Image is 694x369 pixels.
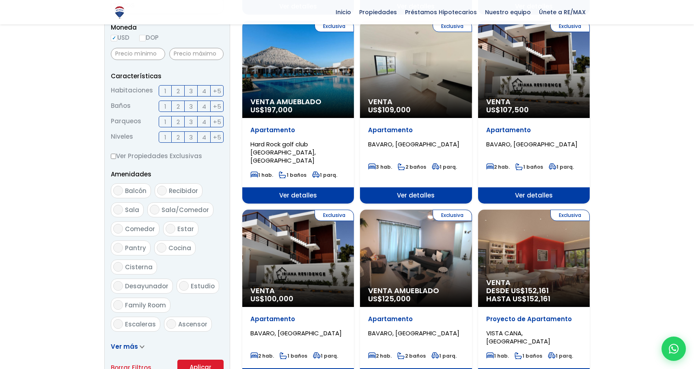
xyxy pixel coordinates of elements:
[500,105,529,115] span: 107,500
[486,329,550,345] span: VISTA CANA, [GEOGRAPHIC_DATA]
[431,352,457,359] span: 1 parq.
[250,172,273,178] span: 1 hab.
[527,294,550,304] span: 152,161
[111,169,224,179] p: Amenidades
[368,163,392,170] span: 3 hab.
[111,101,131,112] span: Baños
[250,315,346,323] p: Apartamento
[113,262,123,272] input: Cisterna
[250,140,316,165] span: Hard Rock golf club [GEOGRAPHIC_DATA], [GEOGRAPHIC_DATA]
[164,101,166,112] span: 1
[162,206,209,214] span: Sala/Comedor
[355,6,401,18] span: Propiedades
[250,294,293,304] span: US$
[125,244,146,252] span: Pantry
[382,105,411,115] span: 109,000
[486,163,510,170] span: 2 hab.
[111,151,224,161] label: Ver Propiedades Exclusivas
[125,263,153,271] span: Cisterna
[113,300,123,310] input: Family Room
[166,319,176,329] input: Ascensor
[164,117,166,127] span: 1
[478,187,590,204] span: Ver detalles
[111,116,141,127] span: Parqueos
[113,205,123,215] input: Sala
[111,131,133,143] span: Niveles
[189,132,193,142] span: 3
[189,86,193,96] span: 3
[549,163,574,170] span: 1 parq.
[150,205,159,215] input: Sala/Comedor
[189,101,193,112] span: 3
[242,187,354,204] span: Ver detalles
[368,140,459,148] span: BAVARO, [GEOGRAPHIC_DATA]
[157,243,166,253] input: Cocina
[368,352,392,359] span: 2 hab.
[111,154,116,159] input: Ver Propiedades Exclusivas
[433,210,472,221] span: Exclusiva
[368,294,411,304] span: US$
[481,6,535,18] span: Nuestro equipo
[111,35,117,41] input: USD
[169,48,224,60] input: Precio máximo
[478,21,590,204] a: Exclusiva Venta US$107,500 Apartamento BAVARO, [GEOGRAPHIC_DATA] 2 hab. 1 baños 1 parq. Ver detalles
[250,329,342,337] span: BAVARO, [GEOGRAPHIC_DATA]
[382,294,411,304] span: 125,000
[535,6,590,18] span: Únete a RE/MAX
[368,98,463,106] span: Venta
[177,117,180,127] span: 2
[164,86,166,96] span: 1
[189,117,193,127] span: 3
[368,105,411,115] span: US$
[125,320,156,328] span: Escaleras
[111,32,129,43] label: USD
[315,21,354,32] span: Exclusiva
[397,352,426,359] span: 2 baños
[111,342,144,351] a: Ver más
[398,163,426,170] span: 2 baños
[368,126,463,134] p: Apartamento
[525,285,549,296] span: 152,161
[265,105,293,115] span: 197,000
[111,85,153,97] span: Habitaciones
[113,224,123,234] input: Comedor
[202,101,206,112] span: 4
[113,186,123,195] input: Balcón
[360,187,472,204] span: Ver detalles
[550,210,590,221] span: Exclusiva
[368,287,463,295] span: Venta Amueblado
[202,117,206,127] span: 4
[164,132,166,142] span: 1
[360,21,472,204] a: Exclusiva Venta US$109,000 Apartamento BAVARO, [GEOGRAPHIC_DATA] 3 hab. 2 baños 1 parq. Ver detalles
[486,295,582,303] span: HASTA US$
[368,329,459,337] span: BAVARO, [GEOGRAPHIC_DATA]
[486,126,582,134] p: Apartamento
[125,282,168,290] span: Desayunador
[112,5,127,19] img: Logo de REMAX
[486,140,578,148] span: BAVARO, [GEOGRAPHIC_DATA]
[486,352,509,359] span: 1 hab.
[213,86,221,96] span: +5
[202,86,206,96] span: 4
[125,225,155,233] span: Comedor
[177,101,180,112] span: 2
[250,105,293,115] span: US$
[111,71,224,81] p: Características
[265,294,293,304] span: 100,000
[139,35,146,41] input: DOP
[125,301,166,309] span: Family Room
[113,281,123,291] input: Desayunador
[139,32,159,43] label: DOP
[433,21,472,32] span: Exclusiva
[279,172,306,178] span: 1 baños
[250,352,274,359] span: 2 hab.
[179,281,189,291] input: Estudio
[111,342,138,351] span: Ver más
[213,101,221,112] span: +5
[550,21,590,32] span: Exclusiva
[332,6,355,18] span: Inicio
[250,98,346,106] span: Venta Amueblado
[113,243,123,253] input: Pantry
[113,319,123,329] input: Escaleras
[166,224,175,234] input: Estar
